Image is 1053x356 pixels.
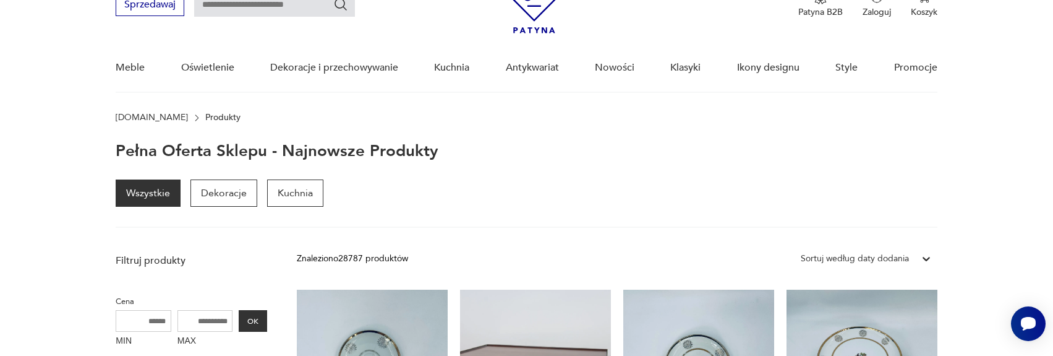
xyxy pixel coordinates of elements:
label: MAX [177,332,233,352]
button: OK [239,310,267,332]
div: Sortuj według daty dodania [801,252,909,266]
p: Filtruj produkty [116,254,267,267]
a: Kuchnia [267,180,323,207]
a: Nowości [595,44,634,92]
a: Antykwariat [506,44,559,92]
p: Patyna B2B [798,6,843,18]
a: Wszystkie [116,180,181,207]
p: Koszyk [911,6,937,18]
a: Dekoracje i przechowywanie [270,44,398,92]
label: MIN [116,332,171,352]
a: Style [835,44,858,92]
a: Kuchnia [434,44,469,92]
a: [DOMAIN_NAME] [116,113,188,123]
a: Oświetlenie [181,44,234,92]
p: Zaloguj [863,6,891,18]
a: Ikony designu [737,44,799,92]
p: Produkty [205,113,241,123]
div: Znaleziono 28787 produktów [297,252,408,266]
a: Sprzedawaj [116,1,184,10]
a: Meble [116,44,145,92]
a: Dekoracje [190,180,257,207]
a: Klasyki [670,44,701,92]
a: Promocje [894,44,937,92]
iframe: Smartsupp widget button [1011,306,1046,341]
h1: Pełna oferta sklepu - najnowsze produkty [116,142,438,160]
p: Cena [116,295,267,308]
